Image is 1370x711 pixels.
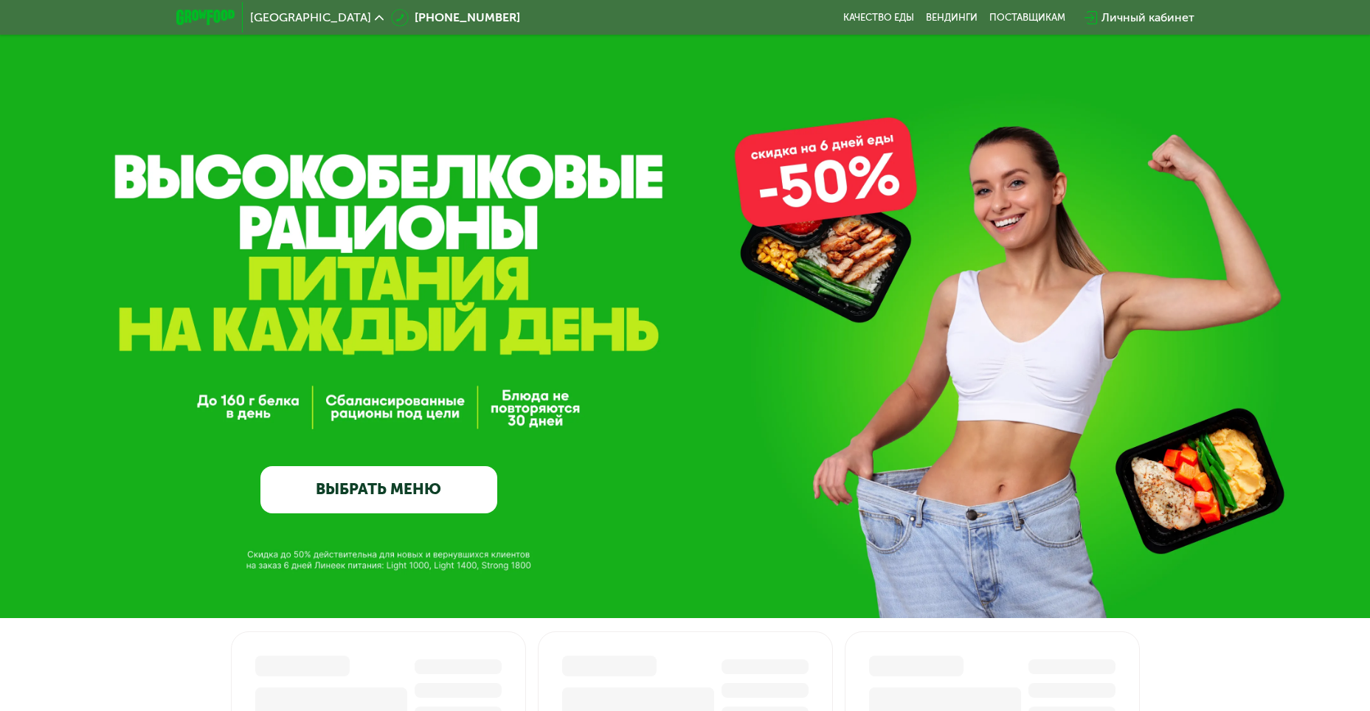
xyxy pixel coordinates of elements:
[391,9,520,27] a: [PHONE_NUMBER]
[926,12,978,24] a: Вендинги
[1101,9,1194,27] div: Личный кабинет
[843,12,914,24] a: Качество еды
[989,12,1065,24] div: поставщикам
[260,466,497,513] a: ВЫБРАТЬ МЕНЮ
[250,12,371,24] span: [GEOGRAPHIC_DATA]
